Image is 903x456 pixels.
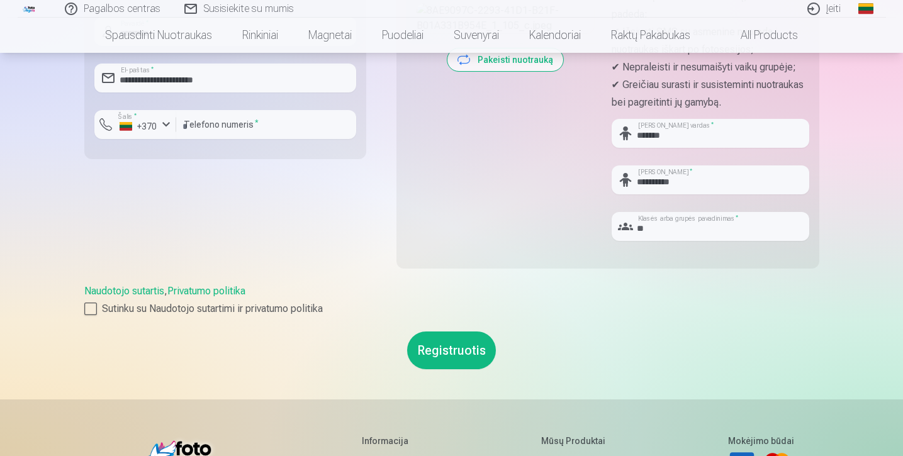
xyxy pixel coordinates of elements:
a: Rinkiniai [227,18,293,53]
button: Pakeisti nuotrauką [447,48,563,71]
div: +370 [120,120,157,133]
a: Naudotojo sutartis [84,285,164,297]
h5: Informacija [362,435,446,447]
button: Šalis*+370 [94,110,176,139]
h5: Mūsų produktai [541,435,632,447]
a: Raktų pakabukas [596,18,705,53]
p: ✔ Nepraleisti ir nesumaišyti vaikų grupėje; [612,58,809,76]
div: , [84,284,819,316]
img: /fa2 [23,5,36,13]
h5: Mokėjimo būdai [728,435,794,447]
a: Spausdinti nuotraukas [90,18,227,53]
a: Kalendoriai [514,18,596,53]
a: Suvenyrai [439,18,514,53]
a: Privatumo politika [167,285,245,297]
label: Sutinku su Naudotojo sutartimi ir privatumo politika [84,301,819,316]
a: Puodeliai [367,18,439,53]
a: All products [705,18,813,53]
label: Šalis [115,112,140,121]
p: ✔ Greičiau surasti ir susisteminti nuotraukas bei pagreitinti jų gamybą. [612,76,809,111]
button: Registruotis [407,331,496,369]
a: Magnetai [293,18,367,53]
